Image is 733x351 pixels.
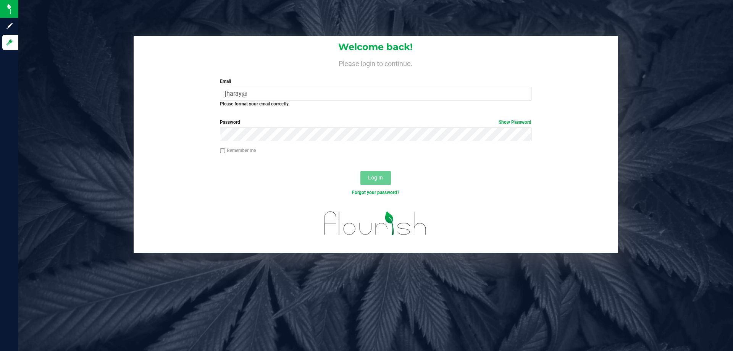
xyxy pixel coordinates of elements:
img: flourish_logo.svg [315,204,436,243]
span: Password [220,120,240,125]
input: Remember me [220,148,225,154]
inline-svg: Log in [6,39,13,46]
strong: Please format your email correctly. [220,101,289,107]
inline-svg: Sign up [6,22,13,30]
span: Log In [368,175,383,181]
label: Email [220,78,531,85]
label: Remember me [220,147,256,154]
button: Log In [360,171,391,185]
a: Forgot your password? [352,190,399,195]
h4: Please login to continue. [134,58,618,67]
a: Show Password [499,120,531,125]
h1: Welcome back! [134,42,618,52]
